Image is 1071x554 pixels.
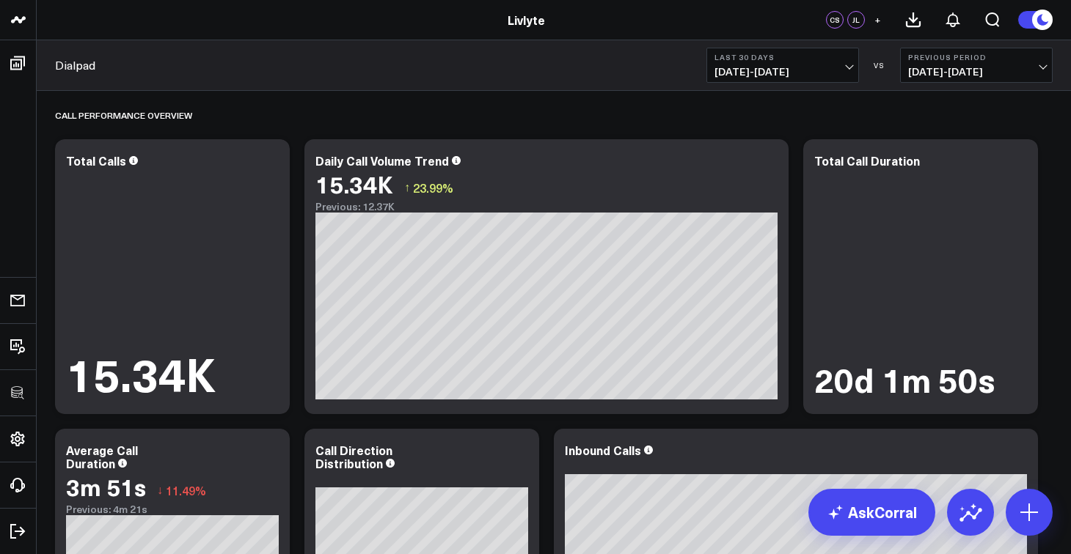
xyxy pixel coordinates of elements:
[315,442,392,471] div: Call Direction Distribution
[814,363,995,396] div: 20d 1m 50s
[66,503,279,515] div: Previous: 4m 21s
[66,473,146,500] div: 3m 51s
[66,152,126,169] div: Total Calls
[413,180,453,196] span: 23.99%
[847,11,865,29] div: JL
[808,489,935,536] a: AskCorral
[814,152,920,169] div: Total Call Duration
[315,171,393,197] div: 15.34K
[508,12,545,28] a: Livlyte
[908,66,1045,78] span: [DATE] - [DATE]
[714,66,851,78] span: [DATE] - [DATE]
[826,11,844,29] div: CS
[714,53,851,62] b: Last 30 Days
[315,201,778,213] div: Previous: 12.37K
[874,15,881,25] span: +
[869,11,886,29] button: +
[55,98,192,132] div: Call Performance Overview
[315,152,449,169] div: Daily Call Volume Trend
[706,48,859,83] button: Last 30 Days[DATE]-[DATE]
[565,442,641,458] div: Inbound Calls
[66,442,138,471] div: Average Call Duration
[55,57,95,73] a: Dialpad
[166,482,206,498] span: 11.49%
[866,61,893,70] div: VS
[157,481,163,500] span: ↓
[900,48,1053,83] button: Previous Period[DATE]-[DATE]
[66,350,216,396] div: 15.34K
[908,53,1045,62] b: Previous Period
[404,178,410,197] span: ↑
